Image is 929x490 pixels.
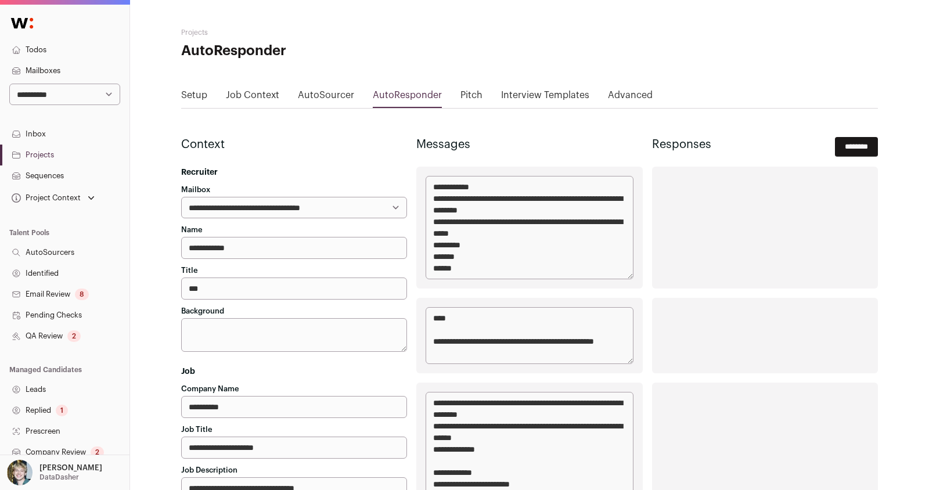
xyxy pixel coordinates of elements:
div: Project Context [9,193,81,203]
a: AutoSourcer [298,88,354,107]
div: 1 [56,405,68,416]
a: Setup [181,88,207,107]
label: Job Title [181,425,213,434]
button: Open dropdown [9,190,97,206]
p: DataDasher [39,473,79,482]
label: Job Description [181,466,237,475]
h3: Messages [416,136,642,153]
img: 6494470-medium_jpg [7,460,33,485]
label: Company Name [181,384,239,394]
h2: Projects [181,28,413,37]
label: Mailbox [181,185,210,194]
label: Title [181,266,198,275]
a: Pitch [460,88,482,107]
h1: AutoResponder [181,42,413,60]
a: AutoResponder [373,88,442,107]
button: Open dropdown [5,460,105,485]
div: 8 [75,289,89,300]
h3: Recruiter [181,167,407,178]
p: [PERSON_NAME] [39,463,102,473]
h3: Context [181,136,225,153]
a: Interview Templates [501,88,589,107]
label: Name [181,225,203,235]
a: Job Context [226,88,279,107]
div: 2 [91,446,104,458]
h3: Responses [652,136,711,153]
div: 2 [67,330,81,342]
img: Wellfound [5,12,39,35]
h3: Job [181,366,407,377]
a: Advanced [608,88,653,107]
label: Background [181,307,224,316]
